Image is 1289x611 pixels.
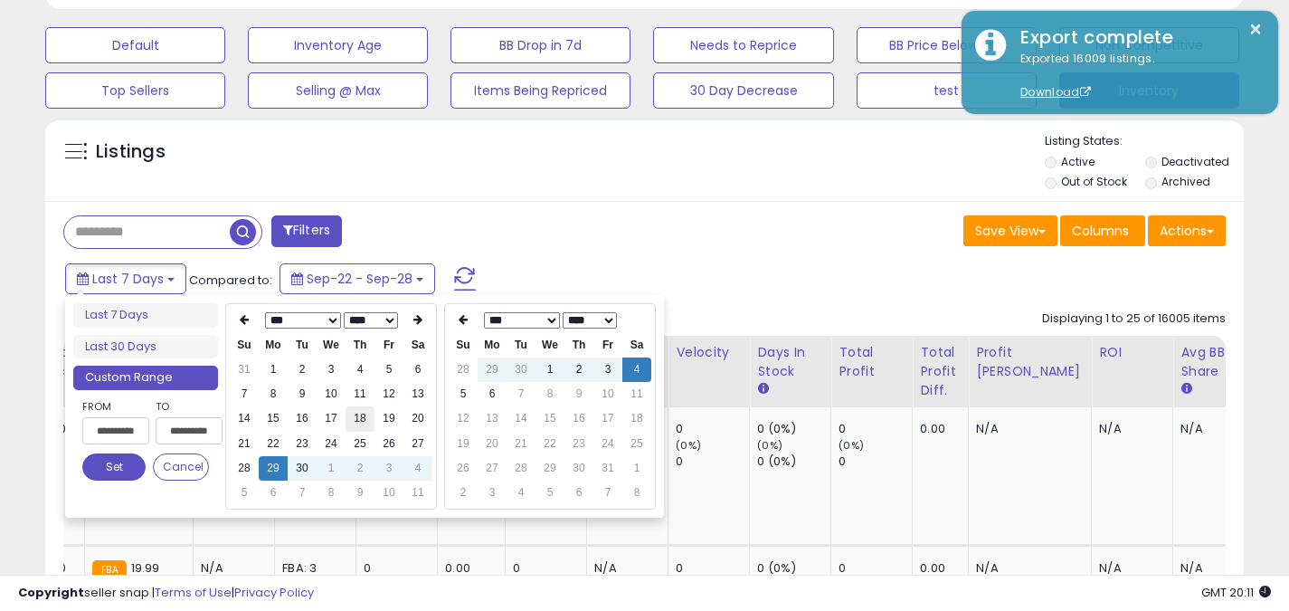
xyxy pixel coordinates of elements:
[317,406,346,431] td: 17
[73,303,218,328] li: Last 7 Days
[507,333,536,358] th: Tu
[82,397,146,415] label: From
[478,432,507,456] td: 20
[622,456,651,481] td: 1
[564,481,593,505] td: 6
[622,432,651,456] td: 25
[622,358,651,382] td: 4
[96,139,166,165] h5: Listings
[1061,174,1127,189] label: Out of Stock
[1072,222,1129,240] span: Columns
[857,27,1037,63] button: BB Price Below Min
[1161,154,1229,169] label: Deactivated
[45,27,225,63] button: Default
[317,358,346,382] td: 3
[403,456,432,481] td: 4
[564,333,593,358] th: Th
[478,481,507,505] td: 3
[317,456,346,481] td: 1
[536,432,564,456] td: 22
[593,358,622,382] td: 3
[374,333,403,358] th: Fr
[593,406,622,431] td: 17
[259,382,288,406] td: 8
[317,382,346,406] td: 10
[259,481,288,505] td: 6
[259,432,288,456] td: 22
[1099,421,1159,437] div: N/A
[478,333,507,358] th: Mo
[1099,343,1165,362] div: ROI
[288,481,317,505] td: 7
[449,333,478,358] th: Su
[230,456,259,481] td: 28
[536,382,564,406] td: 8
[259,406,288,431] td: 15
[676,343,742,362] div: Velocity
[346,481,374,505] td: 9
[976,343,1084,381] div: Profit [PERSON_NAME]
[450,72,630,109] button: Items Being Repriced
[230,406,259,431] td: 14
[156,397,209,415] label: To
[564,358,593,382] td: 2
[564,382,593,406] td: 9
[676,438,701,453] small: (0%)
[248,27,428,63] button: Inventory Age
[230,333,259,358] th: Su
[73,335,218,359] li: Last 30 Days
[1180,343,1246,381] div: Avg BB Share
[757,343,823,381] div: Days In Stock
[622,382,651,406] td: 11
[403,481,432,505] td: 11
[564,456,593,481] td: 30
[536,333,564,358] th: We
[1042,310,1226,328] div: Displaying 1 to 25 of 16005 items
[153,453,209,481] button: Cancel
[1007,51,1265,101] div: Exported 16009 listings.
[564,432,593,456] td: 23
[757,421,830,437] div: 0 (0%)
[536,358,564,382] td: 1
[259,333,288,358] th: Mo
[82,453,146,481] button: Set
[507,358,536,382] td: 30
[230,481,259,505] td: 5
[1061,154,1095,169] label: Active
[73,366,218,390] li: Custom Range
[230,432,259,456] td: 21
[449,358,478,382] td: 28
[676,421,749,437] div: 0
[1248,18,1263,41] button: ×
[478,382,507,406] td: 6
[346,333,374,358] th: Th
[374,382,403,406] td: 12
[920,421,954,437] div: 0.00
[536,406,564,431] td: 15
[1148,215,1226,246] button: Actions
[564,406,593,431] td: 16
[507,382,536,406] td: 7
[374,432,403,456] td: 26
[403,406,432,431] td: 20
[839,421,912,437] div: 0
[653,27,833,63] button: Needs to Reprice
[403,432,432,456] td: 27
[478,406,507,431] td: 13
[45,72,225,109] button: Top Sellers
[1180,421,1240,437] div: N/A
[757,381,768,397] small: Days In Stock.
[1045,133,1244,150] p: Listing States:
[259,456,288,481] td: 29
[280,263,435,294] button: Sep-22 - Sep-28
[593,432,622,456] td: 24
[374,456,403,481] td: 3
[346,456,374,481] td: 2
[317,333,346,358] th: We
[478,456,507,481] td: 27
[317,481,346,505] td: 8
[1180,381,1191,397] small: Avg BB Share.
[507,406,536,431] td: 14
[346,432,374,456] td: 25
[963,215,1057,246] button: Save View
